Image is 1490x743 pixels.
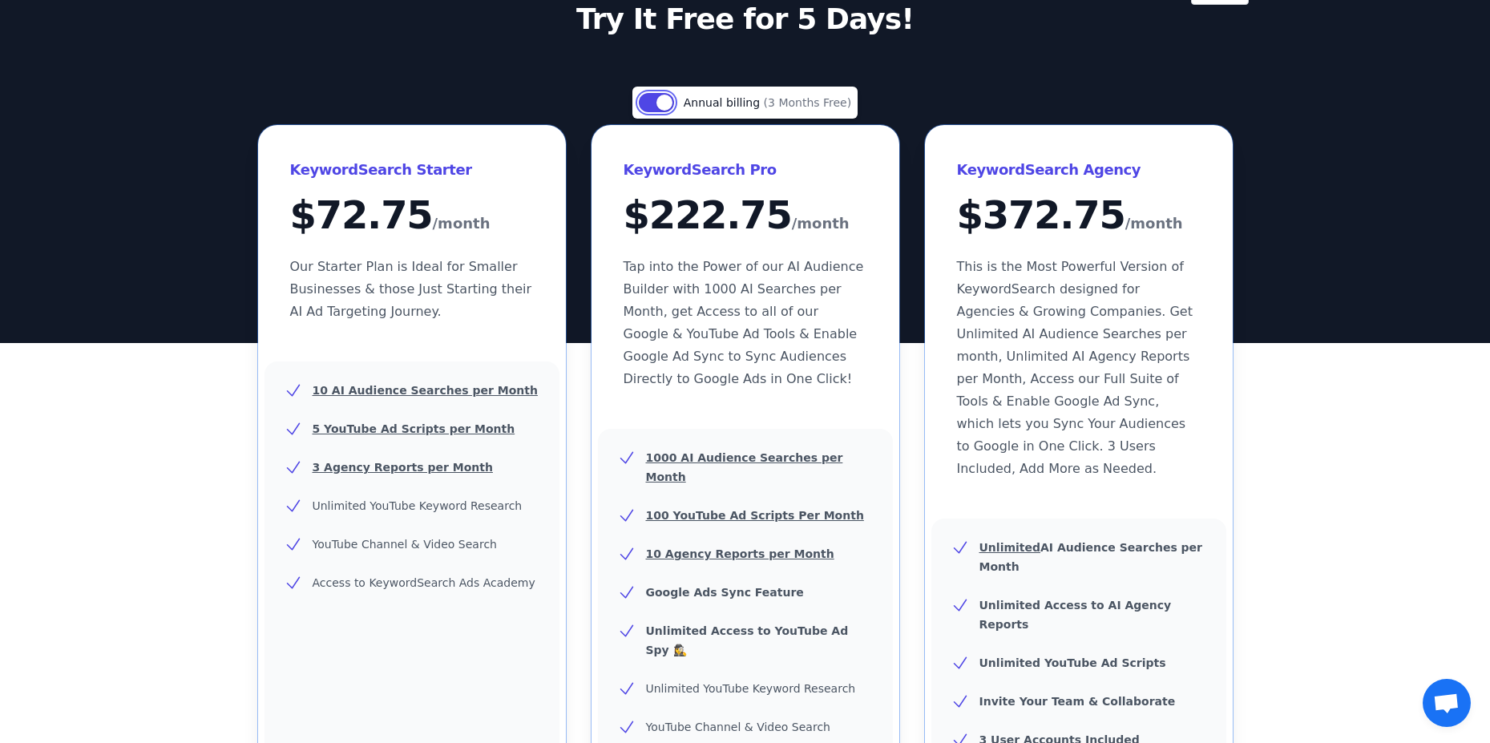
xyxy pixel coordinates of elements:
[957,196,1201,236] div: $ 372.75
[979,695,1176,708] b: Invite Your Team & Collaborate
[290,196,534,236] div: $ 72.75
[1125,211,1183,236] span: /month
[646,586,804,599] b: Google Ads Sync Feature
[313,499,523,512] span: Unlimited YouTube Keyword Research
[646,509,864,522] u: 100 YouTube Ad Scripts Per Month
[290,259,532,319] span: Our Starter Plan is Ideal for Smaller Businesses & those Just Starting their AI Ad Targeting Jour...
[979,599,1172,631] b: Unlimited Access to AI Agency Reports
[433,211,491,236] span: /month
[1423,679,1471,727] a: Mở cuộc trò chuyện
[646,451,843,483] u: 1000 AI Audience Searches per Month
[979,656,1166,669] b: Unlimited YouTube Ad Scripts
[386,3,1104,35] p: Try It Free for 5 Days!
[624,157,867,183] h3: KeywordSearch Pro
[290,157,534,183] h3: KeywordSearch Starter
[957,259,1193,476] span: This is the Most Powerful Version of KeywordSearch designed for Agencies & Growing Companies. Get...
[979,541,1041,554] u: Unlimited
[313,576,535,589] span: Access to KeywordSearch Ads Academy
[646,721,830,733] span: YouTube Channel & Video Search
[624,196,867,236] div: $ 222.75
[313,384,538,397] u: 10 AI Audience Searches per Month
[792,211,850,236] span: /month
[313,461,493,474] u: 3 Agency Reports per Month
[624,259,864,386] span: Tap into the Power of our AI Audience Builder with 1000 AI Searches per Month, get Access to all ...
[684,96,764,109] span: Annual billing
[313,538,497,551] span: YouTube Channel & Video Search
[646,547,834,560] u: 10 Agency Reports per Month
[646,682,856,695] span: Unlimited YouTube Keyword Research
[957,157,1201,183] h3: KeywordSearch Agency
[979,541,1203,573] b: AI Audience Searches per Month
[313,422,515,435] u: 5 YouTube Ad Scripts per Month
[646,624,849,656] b: Unlimited Access to YouTube Ad Spy 🕵️‍♀️
[764,96,852,109] span: (3 Months Free)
